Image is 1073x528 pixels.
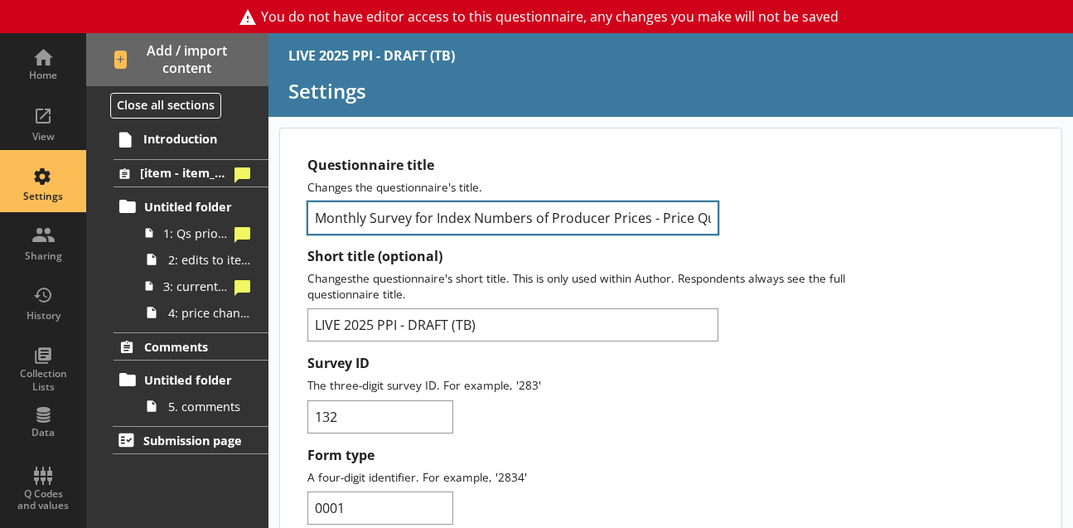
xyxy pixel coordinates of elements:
span: 1: Qs prior to prices [163,225,229,241]
p: Changes the questionnaire's short title. This is only used within Author. Respondents always see ... [307,270,856,302]
div: History [14,309,72,322]
a: 4: price change comments [139,299,268,326]
a: 5. comments [139,393,268,419]
label: Short title (optional) [307,248,856,265]
span: Comments [144,339,250,355]
button: Add / import content [86,33,268,86]
span: [item - item_number] [item - item_specification_1] [140,165,229,181]
label: Survey ID [307,355,856,372]
a: [item - item_number] [item - item_specification_1] [114,159,268,187]
li: CommentsUntitled folder5. comments [86,332,268,419]
label: Questionnaire title [307,157,856,174]
div: Q Codes and values [14,488,72,512]
div: LIVE 2025 PPI - DRAFT (TB) [288,46,455,65]
span: Submission page [143,433,250,448]
span: 5. comments [168,399,250,414]
div: Settings [14,190,72,203]
div: Collection Lists [14,367,72,393]
h1: Settings [288,78,1053,104]
div: Home [14,69,72,82]
span: Untitled folder [144,372,250,388]
li: Untitled folder1: Qs prior to prices2: edits to item3: current month4: price change comments [121,193,268,326]
span: Untitled folder [144,199,250,215]
a: 1: Qs prior to prices [139,220,268,246]
div: Data [14,426,72,439]
li: [item - item_number] [item - item_specification_1]Untitled folder1: Qs prior to prices2: edits to... [86,159,268,326]
div: View [14,130,72,143]
span: Add / import content [114,42,241,77]
a: Untitled folder [114,193,268,220]
label: Form type [307,447,856,464]
li: Untitled folder5. comments [121,366,268,419]
span: 3: current month [163,279,229,294]
p: The three-digit survey ID. For example, '283' [307,377,856,393]
a: Untitled folder [114,366,268,393]
a: Submission page [113,426,268,454]
div: Sharing [14,249,72,263]
p: A four-digit identifier. For example, '2834' [307,469,856,485]
p: Changes the questionnaire's title. [307,179,856,195]
span: 2: edits to item [168,252,250,268]
button: Close all sections [110,93,221,119]
span: 4: price change comments [168,305,250,321]
a: 3: current month [139,273,268,299]
a: 2: edits to item [139,246,268,273]
a: Introduction [113,126,268,153]
a: Comments [114,332,268,361]
span: Introduction [143,131,250,147]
